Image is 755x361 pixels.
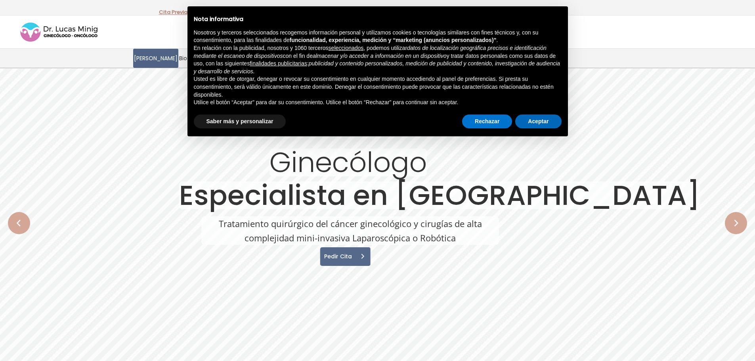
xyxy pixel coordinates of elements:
em: datos de localización geográfica precisos e identificación mediante el escaneo de dispositivos [194,45,547,59]
rs-layer: Especialista en [GEOGRAPHIC_DATA] [179,181,700,209]
a: Pedir Cita [320,247,371,266]
button: Saber más y personalizar [194,115,286,129]
p: - [159,7,190,17]
button: finalidades publicitarias [250,60,307,68]
h2: Nota informativa [194,16,562,23]
strong: funcionalidad, experiencia, medición y “marketing (anuncios personalizados)” [290,37,497,43]
em: publicidad y contenido personalizados, medición de publicidad y contenido, investigación de audie... [194,60,560,74]
p: Usted es libre de otorgar, denegar o revocar su consentimiento en cualquier momento accediendo al... [194,75,562,99]
span: Biografía [179,54,204,63]
rs-layer: Tratamiento quirúrgico del cáncer ginecológico y cirugías de alta complejidad mini-invasiva Lapar... [201,216,499,245]
p: En relación con la publicidad, nosotros y 1060 terceros , podemos utilizar con el fin de y tratar... [194,44,562,75]
p: Utilice el botón “Aceptar” para dar su consentimiento. Utilice el botón “Rechazar” para continuar... [194,99,562,107]
span: [PERSON_NAME] [134,54,178,63]
button: seleccionados [329,44,364,52]
span: Pedir Cita [320,254,354,259]
button: Aceptar [515,115,561,129]
a: Biografía [178,49,205,68]
a: [PERSON_NAME] [133,49,178,68]
p: Nosotros y terceros seleccionados recogemos información personal y utilizamos cookies o tecnologí... [194,29,562,44]
button: Rechazar [462,115,512,129]
rs-layer: Ginecólogo [270,149,427,176]
em: almacenar y/o acceder a información en un dispositivo [313,53,447,59]
a: Cita Previa [159,8,187,16]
